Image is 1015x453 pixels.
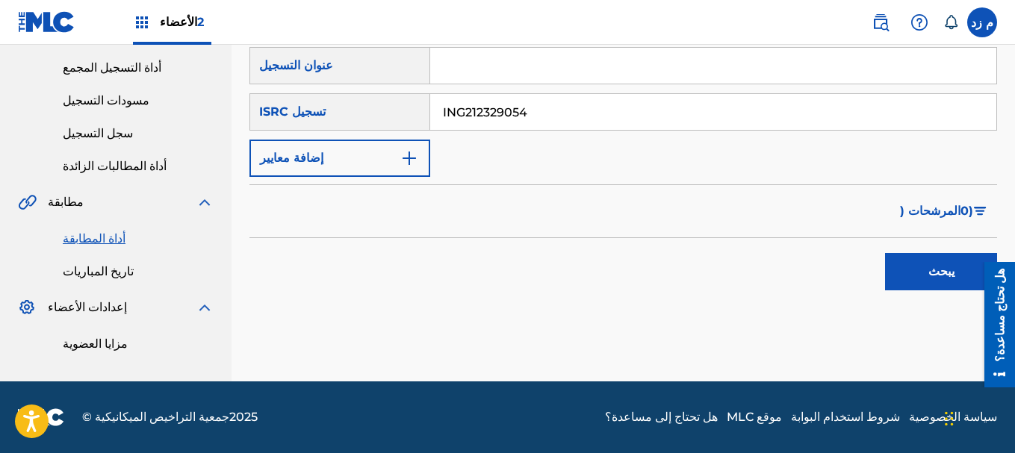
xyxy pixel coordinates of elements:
[18,299,36,316] img: إعدادات الأعضاء
[249,47,997,298] form: نموذج البحث
[940,381,1015,453] iframe: أداة الدردشة
[160,15,197,29] font: الأعضاء
[928,264,955,278] font: يبحث
[63,157,214,175] a: أداة المطالبات الزائدة
[63,92,214,110] a: مسودات التسجيل
[18,11,75,33] img: شعار MLC
[974,207,987,216] img: فلتر
[891,193,997,230] button: المرشحات (0)
[727,410,782,424] font: موقع MLC
[909,410,997,424] font: سياسة الخصوصية
[909,408,997,426] a: سياسة الخصوصية
[196,299,214,316] img: يوسع
[48,300,127,314] font: إعدادات الأعضاء
[63,337,128,351] font: مزايا العضوية
[605,410,718,424] font: هل تحتاج إلى مساعدة؟
[969,204,973,218] font: )
[727,408,782,426] a: موقع MLC
[63,59,214,77] a: أداة التسجيل المجمع
[63,263,214,281] a: تاريخ المباريات
[885,253,997,290] button: يبحث
[20,7,33,100] font: هل تحتاج مساعدة؟
[133,13,151,31] img: أصحاب الحقوق الكبار
[63,231,125,246] font: أداة المطابقة
[791,410,900,424] font: شروط استخدام البوابة
[63,159,167,173] font: أداة المطالبات الزائدة
[229,410,258,424] font: 2025
[904,7,934,37] div: يساعد
[18,408,64,426] img: الشعار
[63,125,214,143] a: سجل التسجيل
[967,7,997,37] div: قائمة المستخدم
[249,140,430,177] button: إضافة معايير
[866,7,896,37] a: البحث العام
[48,195,84,209] font: مطابقة
[872,13,890,31] img: يبحث
[973,262,1015,387] iframe: مركز الموارد
[400,149,418,167] img: 9d2ae6d4665cec9f34b9.svg
[197,15,204,29] font: 2
[260,151,323,165] font: إضافة معايير
[900,204,960,218] font: المرشحات (
[63,126,133,140] font: سجل التسجيل
[82,410,229,424] font: جمعية التراخيص الميكانيكية ©
[960,204,969,218] font: 0
[943,15,958,30] div: إشعارات
[63,230,214,248] a: أداة المطابقة
[196,193,214,211] img: يوسع
[63,335,214,353] a: مزايا العضوية
[910,13,928,31] img: يساعد
[63,60,161,75] font: أداة التسجيل المجمع
[63,93,149,107] font: مسودات التسجيل
[63,264,134,278] font: تاريخ المباريات
[18,193,37,211] img: مطابقة
[791,408,900,426] a: شروط استخدام البوابة
[605,408,718,426] a: هل تحتاج إلى مساعدة؟
[945,396,954,441] div: سحب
